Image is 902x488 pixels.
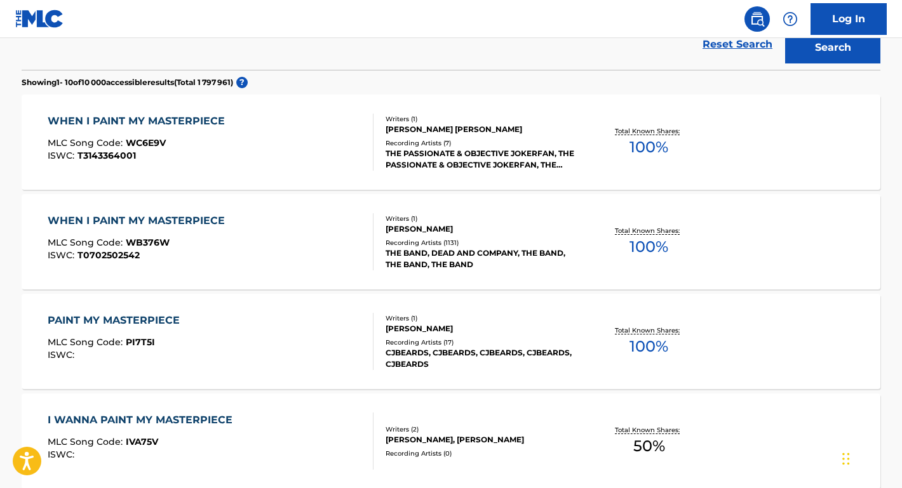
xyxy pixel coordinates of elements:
div: Recording Artists ( 1131 ) [386,238,577,247]
div: Writers ( 2 ) [386,425,577,434]
a: Reset Search [696,30,779,58]
a: WHEN I PAINT MY MASTERPIECEMLC Song Code:WC6E9VISWC:T3143364001Writers (1)[PERSON_NAME] [PERSON_N... [22,95,880,190]
span: 100 % [629,235,668,258]
div: THE BAND, DEAD AND COMPANY, THE BAND, THE BAND, THE BAND [386,247,577,270]
button: Search [785,32,880,63]
div: Writers ( 1 ) [386,114,577,124]
img: MLC Logo [15,10,64,28]
div: I WANNA PAINT MY MASTERPIECE [48,412,239,428]
span: MLC Song Code : [48,336,126,348]
p: Showing 1 - 10 of 10 000 accessible results (Total 1 797 961 ) [22,77,233,88]
span: PI7T5I [126,336,155,348]
div: Glisser [842,440,850,478]
a: WHEN I PAINT MY MASTERPIECEMLC Song Code:WB376WISWC:T0702502542Writers (1)[PERSON_NAME]Recording ... [22,194,880,289]
div: WHEN I PAINT MY MASTERPIECE [48,213,231,228]
a: Public Search [744,6,770,32]
div: [PERSON_NAME] [386,223,577,235]
img: help [783,11,798,27]
div: Writers ( 1 ) [386,313,577,323]
div: Recording Artists ( 0 ) [386,449,577,458]
iframe: Chat Widget [838,427,902,488]
a: PAINT MY MASTERPIECEMLC Song Code:PI7T5IISWC:Writers (1)[PERSON_NAME]Recording Artists (17)CJBEAR... [22,294,880,389]
span: ISWC : [48,249,77,261]
div: Help [777,6,803,32]
div: [PERSON_NAME], [PERSON_NAME] [386,434,577,445]
div: [PERSON_NAME] [PERSON_NAME] [386,124,577,135]
div: [PERSON_NAME] [386,323,577,334]
span: ISWC : [48,150,77,161]
span: T3143364001 [77,150,136,161]
img: search [750,11,765,27]
span: WB376W [126,237,170,248]
div: THE PASSIONATE & OBJECTIVE JOKERFAN, THE PASSIONATE & OBJECTIVE JOKERFAN, THE PASSIONATE & OBJECT... [386,148,577,171]
span: 100 % [629,136,668,159]
p: Total Known Shares: [615,425,683,435]
div: Widget de chat [838,427,902,488]
a: Log In [811,3,887,35]
span: MLC Song Code : [48,237,126,248]
span: IVA75V [126,436,158,447]
span: 100 % [629,335,668,358]
span: ISWC : [48,449,77,460]
span: ? [236,77,248,88]
p: Total Known Shares: [615,326,683,335]
div: WHEN I PAINT MY MASTERPIECE [48,114,231,129]
div: CJBEARDS, CJBEARDS, CJBEARDS, CJBEARDS, CJBEARDS [386,347,577,370]
p: Total Known Shares: [615,126,683,136]
span: ISWC : [48,349,77,360]
span: MLC Song Code : [48,436,126,447]
span: WC6E9V [126,137,166,148]
span: MLC Song Code : [48,137,126,148]
p: Total Known Shares: [615,226,683,235]
div: Recording Artists ( 17 ) [386,338,577,347]
span: T0702502542 [77,249,140,261]
div: PAINT MY MASTERPIECE [48,313,186,328]
span: 50 % [633,435,665,458]
div: Recording Artists ( 7 ) [386,138,577,148]
div: Writers ( 1 ) [386,214,577,223]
